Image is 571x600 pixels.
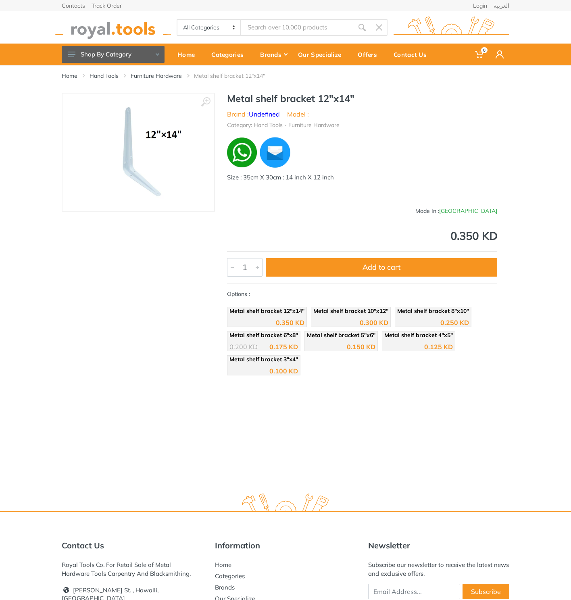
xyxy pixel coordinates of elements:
h5: Information [215,541,356,550]
div: Subscribe our newsletter to receive the latest news and exclusive offers. [368,560,509,578]
a: Contact Us [388,44,438,65]
a: العربية [494,3,509,8]
a: Offers [352,44,388,65]
span: Metal shelf bracket 3"x4" [229,356,298,363]
div: Royal Tools Co. For Retail Sale of Metal Hardware Tools Carpentry And Blacksmithing. [62,560,203,578]
div: 0.175 KD [269,344,298,350]
a: Metal shelf bracket 12"x14" 0.350 KD [227,307,307,327]
img: royal.tools Logo [394,17,509,39]
img: royal.tools Logo [228,494,344,516]
input: Email Address... [368,584,460,599]
li: Category: Hand Tools - Furniture Hardware [227,121,340,129]
div: Brands [254,46,292,63]
a: Undefined [249,110,280,118]
div: Options : [227,290,497,379]
h1: Metal shelf bracket 12"x14" [227,93,497,104]
a: Furniture Hardware [131,72,182,80]
a: Metal shelf bracket 6"x8" 0.200 KD 0.175 KD [227,331,300,351]
div: Categories [206,46,254,63]
a: Home [215,561,231,569]
div: 0.250 KD [440,319,469,326]
img: Royal Tools - Metal shelf bracket 12 [88,102,189,203]
div: 0.350 KD [227,230,497,242]
div: Offers [352,46,388,63]
div: 0.125 KD [424,344,453,350]
span: 0 [481,47,488,53]
span: Metal shelf bracket 8"x10" [397,307,469,315]
a: Our Specialize [292,44,352,65]
span: Metal shelf bracket 5"x6" [307,331,375,339]
div: 0.350 KD [276,319,304,326]
a: Brands [215,583,235,591]
a: Home [62,72,77,80]
a: Home [172,44,206,65]
a: Metal shelf bracket 4"x5" 0.125 KD [382,331,455,351]
div: Home [172,46,206,63]
nav: breadcrumb [62,72,509,80]
span: Metal shelf bracket 4"x5" [384,331,453,339]
img: royal.tools Logo [55,17,171,39]
li: Metal shelf bracket 12"x14" [194,72,277,80]
span: [GEOGRAPHIC_DATA] [439,207,497,215]
div: 0.300 KD [360,319,388,326]
li: Model : [287,109,309,119]
div: Contact Us [388,46,438,63]
div: Our Specialize [292,46,352,63]
div: Made In : [227,207,497,215]
a: Metal shelf bracket 8"x10" 0.250 KD [395,307,471,327]
a: Categories [206,44,254,65]
button: Subscribe [463,584,509,599]
a: Login [473,3,487,8]
a: Hand Tools [90,72,119,80]
div: 0.200 KD [229,344,258,350]
button: Shop By Category [62,46,165,63]
a: 0 [469,44,490,65]
span: Metal shelf bracket 6"x8" [229,331,298,339]
li: Brand : [227,109,280,119]
a: Metal shelf bracket 10"x12" 0.300 KD [311,307,391,327]
a: Contacts [62,3,85,8]
a: Track Order [92,3,122,8]
img: ma.webp [258,136,292,169]
div: 0.100 KD [269,368,298,374]
span: Metal shelf bracket 12"x14" [229,307,304,315]
select: Category [177,20,241,35]
a: Metal shelf bracket 3"x4" 0.100 KD [227,355,300,375]
button: Add to cart [266,258,497,277]
input: Site search [241,19,354,36]
img: wa.webp [227,137,257,167]
a: Metal shelf bracket 5"x6" 0.150 KD [304,331,378,351]
img: Undefined [473,187,497,207]
div: Size : 35cm X 30cm : 14 inch X 12 inch [227,173,497,182]
span: Metal shelf bracket 10"x12" [313,307,388,315]
h5: Newsletter [368,541,509,550]
h5: Contact Us [62,541,203,550]
div: 0.150 KD [347,344,375,350]
a: Categories [215,572,245,580]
